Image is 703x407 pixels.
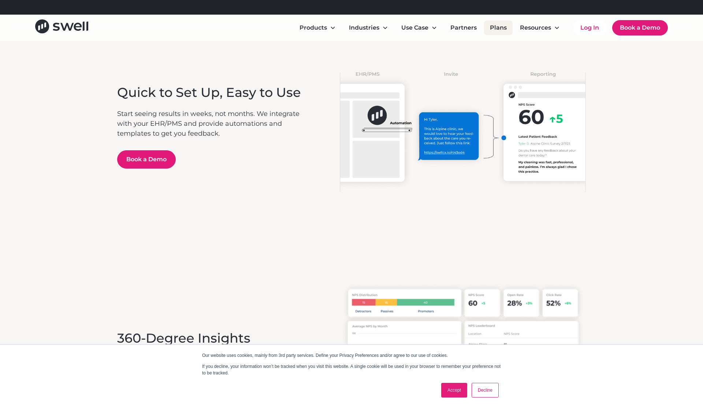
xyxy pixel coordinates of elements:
[395,20,443,35] div: Use Case
[343,20,394,35] div: Industries
[117,85,314,100] h3: Quick to Set Up, Easy to Use
[573,20,606,35] a: Log In
[294,20,342,35] div: Products
[117,150,176,169] a: Book a Demo
[520,23,551,32] div: Resources
[514,20,566,35] div: Resources
[349,23,379,32] div: Industries
[441,383,467,397] a: Accept
[445,20,483,35] a: Partners
[574,328,703,407] iframe: Chat Widget
[202,363,501,376] p: If you decline, your information won’t be tracked when you visit this website. A single cookie wi...
[117,331,314,346] h3: 360-Degree Insights
[484,20,513,35] a: Plans
[117,109,314,139] p: Start seeing results in weeks, not months. We integrate with your EHR/PMS and provide automations...
[202,352,501,359] p: Our website uses cookies, mainly from 3rd party services. Define your Privacy Preferences and/or ...
[35,19,88,36] a: home
[300,23,327,32] div: Products
[612,20,668,35] a: Book a Demo
[472,383,499,397] a: Decline
[401,23,428,32] div: Use Case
